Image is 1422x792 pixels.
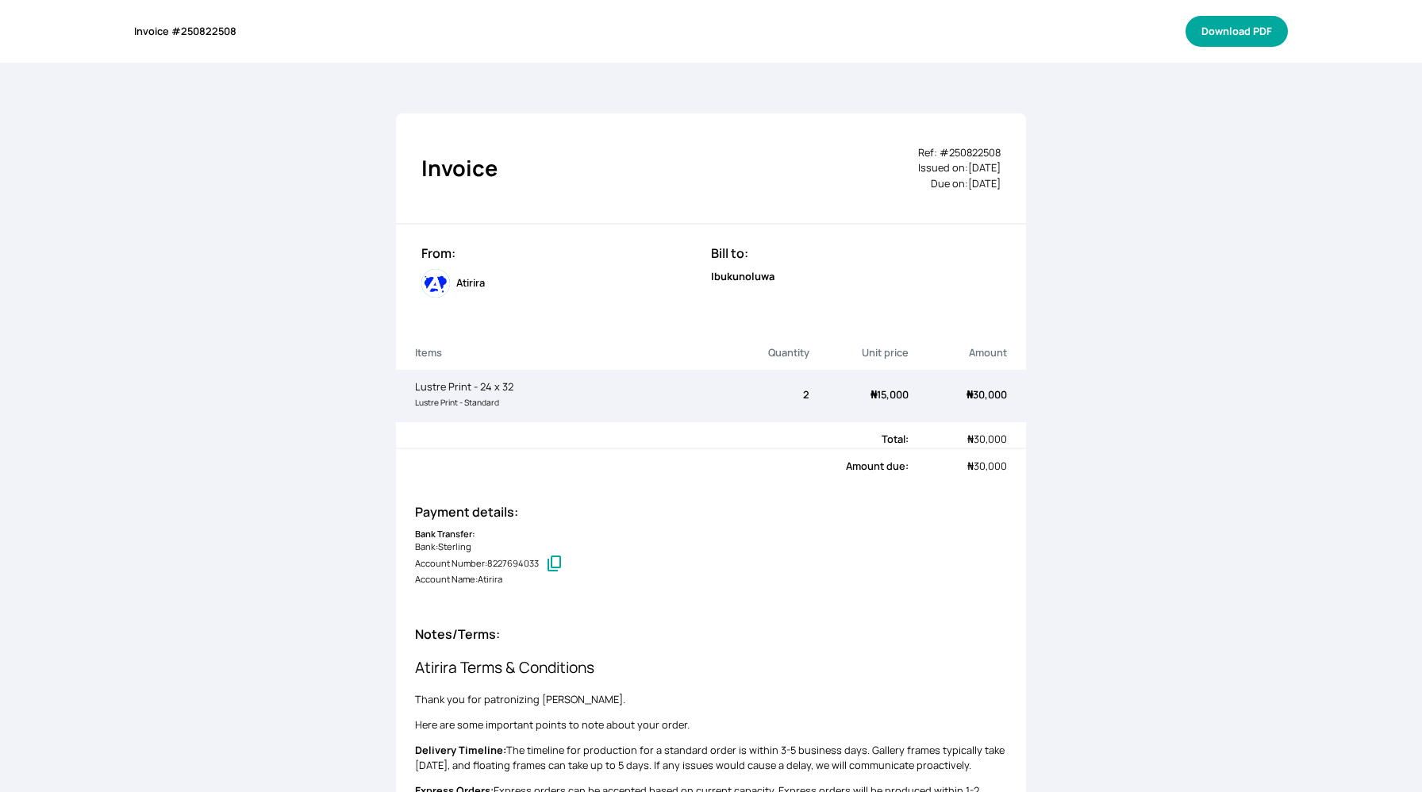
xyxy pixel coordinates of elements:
[918,160,1001,175] div: Issued on: [DATE]
[415,717,1007,732] p: Here are some important points to note about your order.
[967,387,1007,402] span: 30,000
[415,656,1007,679] h2: Atirira Terms & Conditions
[415,502,1007,521] h3: Payment details:
[870,387,909,402] span: 15,000
[967,432,974,446] span: ₦
[870,387,877,402] span: ₦
[415,379,711,409] div: Lustre Print - 24 x 32
[415,540,1007,554] div: Bank: Sterling
[711,269,774,283] b: Ibukunoluwa
[967,387,973,402] span: ₦
[711,244,1001,263] h3: Bill to:
[415,432,909,447] div: Total:
[415,397,499,408] small: Lustre Print - Standard
[967,432,1007,446] span: 30,000
[809,345,908,360] p: Unit price
[415,625,1007,644] h3: Notes/Terms:
[421,244,711,263] h3: From:
[918,176,1001,191] div: Due on: [DATE]
[415,743,1007,773] p: The timeline for production for a standard order is within 3-5 business days. Gallery frames typi...
[415,528,1007,541] h6: Bank Transfer:
[967,459,974,473] span: ₦
[918,145,1001,160] div: Ref: # 250822508
[415,692,1007,707] p: Thank you for patronizing [PERSON_NAME].
[415,459,909,474] div: Amount due:
[415,554,1007,573] div: Account Number: 8227694033
[1186,16,1288,47] button: Download PDF
[711,345,809,360] p: Quantity
[415,573,1007,586] div: Account Name: Atirira
[967,459,1007,473] span: 30,000
[415,743,506,757] strong: Delivery Timeline:
[415,345,711,360] p: Items
[909,345,1007,360] p: Amount
[456,275,485,290] span: Atirira
[711,387,809,402] div: 2
[545,554,564,573] span: Copy to clipboard
[134,24,236,39] div: Invoice # 250822508
[421,152,498,185] h2: Invoice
